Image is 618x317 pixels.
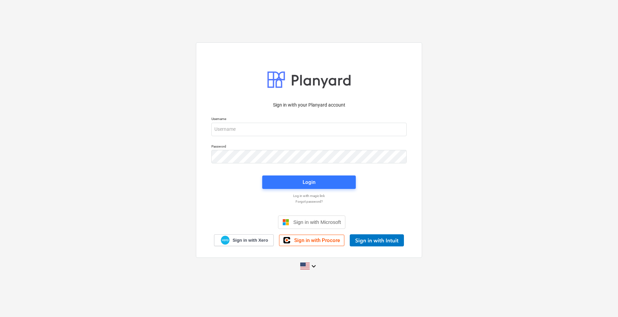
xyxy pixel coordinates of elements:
[233,237,268,243] span: Sign in with Xero
[262,175,356,189] button: Login
[310,262,318,270] i: keyboard_arrow_down
[303,178,315,187] div: Login
[214,234,274,246] a: Sign in with Xero
[294,237,340,243] span: Sign in with Procore
[282,219,289,226] img: Microsoft logo
[221,236,230,245] img: Xero logo
[293,219,341,225] span: Sign in with Microsoft
[279,235,344,246] a: Sign in with Procore
[211,123,407,136] input: Username
[208,194,410,198] a: Log in with magic link
[208,199,410,204] a: Forgot password?
[211,117,407,122] p: Username
[211,144,407,150] p: Password
[211,102,407,109] p: Sign in with your Planyard account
